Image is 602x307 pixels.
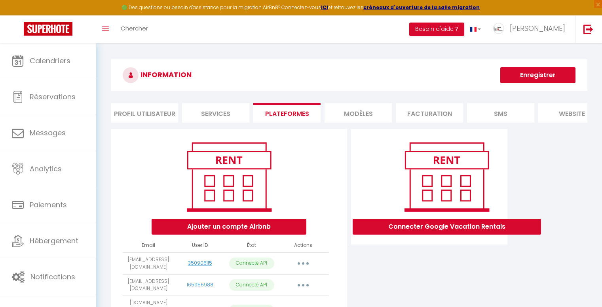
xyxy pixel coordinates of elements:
[24,22,72,36] img: Super Booking
[115,15,154,43] a: Chercher
[226,239,277,252] th: État
[30,56,70,66] span: Calendriers
[229,258,274,269] p: Connecté API
[111,59,587,91] h3: INFORMATION
[363,4,480,11] a: créneaux d'ouverture de la salle migration
[123,274,174,296] td: [EMAIL_ADDRESS][DOMAIN_NAME]
[182,103,249,123] li: Services
[121,24,148,32] span: Chercher
[152,219,306,235] button: Ajouter un compte Airbnb
[188,260,212,266] a: 350906115
[179,139,279,215] img: rent.png
[325,103,392,123] li: MODÈLES
[30,236,78,246] span: Hébergement
[253,103,321,123] li: Plateformes
[321,4,328,11] a: ICI
[500,67,575,83] button: Enregistrer
[487,15,575,43] a: ... [PERSON_NAME]
[111,103,178,123] li: Profil Utilisateur
[30,92,76,102] span: Réservations
[409,23,464,36] button: Besoin d'aide ?
[30,272,75,282] span: Notifications
[467,103,534,123] li: SMS
[583,24,593,34] img: logout
[396,139,497,215] img: rent.png
[396,103,463,123] li: Facturation
[493,23,505,34] img: ...
[174,239,226,252] th: User ID
[277,239,329,252] th: Actions
[123,252,174,274] td: [EMAIL_ADDRESS][DOMAIN_NAME]
[123,239,174,252] th: Email
[510,23,565,33] span: [PERSON_NAME]
[30,164,62,174] span: Analytics
[30,200,67,210] span: Paiements
[30,128,66,138] span: Messages
[229,279,274,291] p: Connecté API
[187,281,213,288] a: 165955988
[353,219,541,235] button: Connecter Google Vacation Rentals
